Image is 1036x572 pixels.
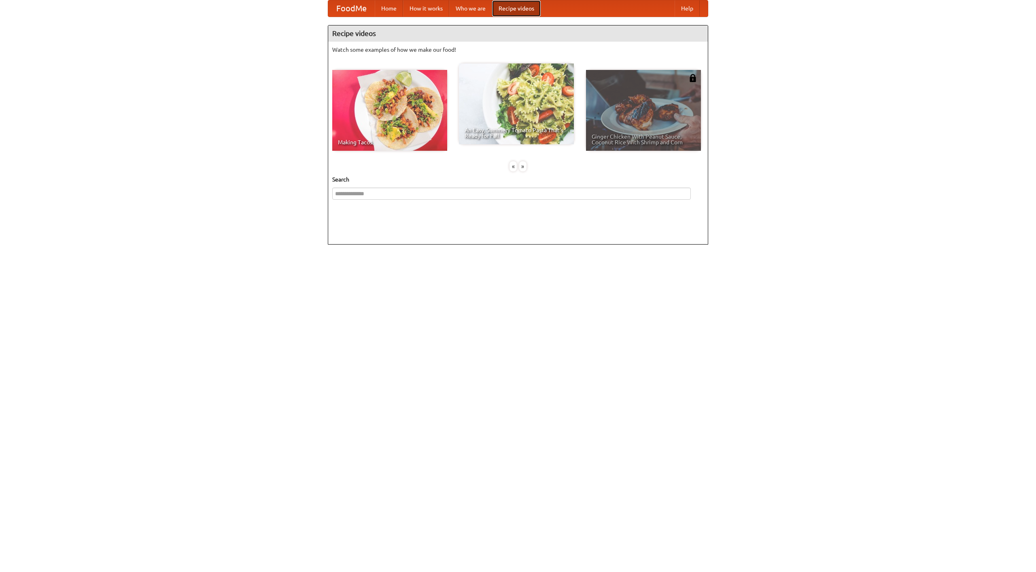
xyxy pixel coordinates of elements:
p: Watch some examples of how we make our food! [332,46,704,54]
a: Who we are [449,0,492,17]
a: Recipe videos [492,0,541,17]
span: An Easy, Summery Tomato Pasta That's Ready for Fall [465,127,568,139]
a: An Easy, Summery Tomato Pasta That's Ready for Fall [459,63,574,144]
h5: Search [332,175,704,184]
a: Making Tacos [332,70,447,151]
img: 483408.png [689,74,697,82]
div: « [510,161,517,171]
div: » [519,161,526,171]
h4: Recipe videos [328,25,708,42]
a: How it works [403,0,449,17]
span: Making Tacos [338,139,442,145]
a: Help [675,0,700,17]
a: FoodMe [328,0,375,17]
a: Home [375,0,403,17]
